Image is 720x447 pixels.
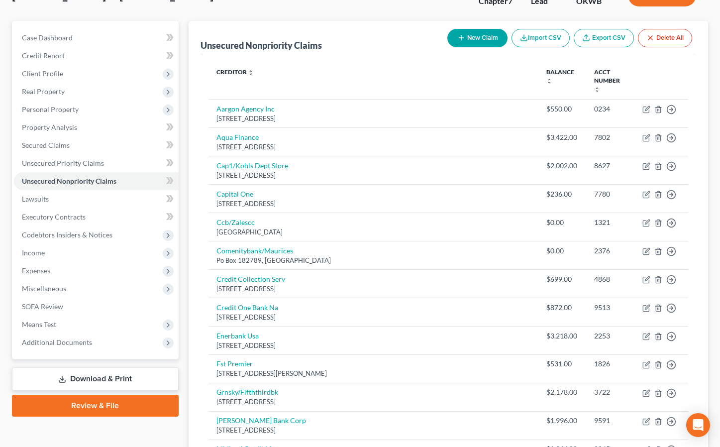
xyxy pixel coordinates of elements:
a: Unsecured Priority Claims [14,154,179,172]
span: Income [22,248,45,257]
a: Fst Premier [216,359,253,368]
div: [STREET_ADDRESS][PERSON_NAME] [216,369,531,378]
div: [STREET_ADDRESS] [216,284,531,294]
a: Property Analysis [14,118,179,136]
div: 2253 [594,331,626,341]
span: Property Analysis [22,123,77,131]
span: Expenses [22,266,50,275]
a: Case Dashboard [14,29,179,47]
div: $0.00 [546,246,578,256]
div: Unsecured Nonpriority Claims [201,39,322,51]
a: Secured Claims [14,136,179,154]
div: [STREET_ADDRESS] [216,142,531,152]
a: Credit Report [14,47,179,65]
a: Acct Number unfold_more [594,68,620,93]
a: Capital One [216,190,253,198]
div: $0.00 [546,218,578,227]
div: [STREET_ADDRESS] [216,171,531,180]
span: Client Profile [22,69,63,78]
button: Delete All [638,29,692,47]
div: $699.00 [546,274,578,284]
span: SOFA Review [22,302,63,311]
i: unfold_more [248,70,254,76]
div: $2,178.00 [546,387,578,397]
a: Balance unfold_more [546,68,574,84]
div: $2,002.00 [546,161,578,171]
div: [STREET_ADDRESS] [216,114,531,123]
div: 1826 [594,359,626,369]
span: Unsecured Priority Claims [22,159,104,167]
a: Export CSV [574,29,634,47]
div: [STREET_ADDRESS] [216,397,531,407]
a: Lawsuits [14,190,179,208]
i: unfold_more [594,87,600,93]
div: Po Box 182789, [GEOGRAPHIC_DATA] [216,256,531,265]
a: Download & Print [12,367,179,391]
div: [GEOGRAPHIC_DATA] [216,227,531,237]
div: 8627 [594,161,626,171]
span: Executory Contracts [22,213,86,221]
button: Import CSV [512,29,570,47]
a: Unsecured Nonpriority Claims [14,172,179,190]
div: [STREET_ADDRESS] [216,199,531,209]
a: Creditor unfold_more [216,68,254,76]
div: $236.00 [546,189,578,199]
span: Codebtors Insiders & Notices [22,230,112,239]
span: Additional Documents [22,338,92,346]
a: [PERSON_NAME] Bank Corp [216,416,306,425]
div: 4868 [594,274,626,284]
a: Aqua Finance [216,133,259,141]
div: 1321 [594,218,626,227]
a: SOFA Review [14,298,179,316]
div: 7780 [594,189,626,199]
a: Review & File [12,395,179,417]
a: Aargon Agency Inc [216,105,275,113]
a: Credit Collection Serv [216,275,285,283]
a: Ccb/Zalescc [216,218,255,226]
span: Credit Report [22,51,65,60]
div: Open Intercom Messenger [686,413,710,437]
a: Credit One Bank Na [216,303,278,312]
a: Executory Contracts [14,208,179,226]
span: Unsecured Nonpriority Claims [22,177,116,185]
div: 9513 [594,303,626,313]
div: $531.00 [546,359,578,369]
div: [STREET_ADDRESS] [216,426,531,435]
div: [STREET_ADDRESS] [216,313,531,322]
span: Personal Property [22,105,79,113]
a: Grnsky/Fifththirdbk [216,388,278,396]
span: Case Dashboard [22,33,73,42]
div: 3722 [594,387,626,397]
div: 2376 [594,246,626,256]
div: $3,218.00 [546,331,578,341]
div: $872.00 [546,303,578,313]
span: Real Property [22,87,65,96]
div: $550.00 [546,104,578,114]
span: Secured Claims [22,141,70,149]
i: unfold_more [546,78,552,84]
span: Means Test [22,320,56,329]
span: Lawsuits [22,195,49,203]
a: Comenitybank/Maurices [216,246,293,255]
a: Enerbank Usa [216,332,259,340]
div: 7802 [594,132,626,142]
div: [STREET_ADDRESS] [216,341,531,350]
button: New Claim [447,29,508,47]
div: 9591 [594,416,626,426]
a: Cap1/Kohls Dept Store [216,161,288,170]
span: Miscellaneous [22,284,66,293]
div: 0234 [594,104,626,114]
div: $1,996.00 [546,416,578,426]
div: $3,422.00 [546,132,578,142]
